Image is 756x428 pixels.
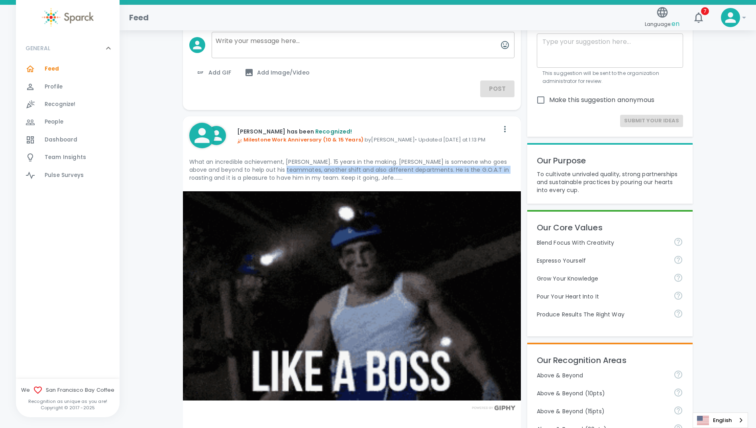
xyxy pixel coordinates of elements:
a: English [693,413,748,428]
span: Profile [45,83,63,91]
span: People [45,118,63,126]
span: Recognized! [315,128,352,135]
a: Dashboard [16,131,120,149]
p: Copyright © 2017 - 2025 [16,404,120,411]
p: Our Recognition Areas [537,354,683,367]
svg: For going above and beyond! [674,388,683,397]
p: Above & Beyond (10pts) [537,389,668,397]
svg: Find success working together and doing the right thing [674,309,683,318]
svg: Achieve goals today and innovate for tomorrow [674,237,683,247]
span: We San Francisco Bay Coffee [16,385,120,395]
p: Our Core Values [537,221,683,234]
p: Above & Beyond [537,371,668,379]
p: by [PERSON_NAME] • Updated [DATE] at 1:13 PM [237,136,499,144]
a: Profile [16,78,120,96]
div: GENERAL [16,36,120,60]
span: Team Insights [45,153,86,161]
p: What an incredible achievement, [PERSON_NAME]. 15 years in the making. [PERSON_NAME] is someone w... [189,158,514,182]
p: GENERAL [26,44,50,52]
svg: Share your voice and your ideas [674,255,683,265]
span: en [672,19,679,28]
p: Pour Your Heart Into It [537,293,668,300]
p: Grow Your Knowledge [537,275,668,283]
span: 7 [701,7,709,15]
div: GENERAL [16,60,120,187]
h1: Feed [129,11,149,24]
img: Sparck logo [42,8,94,27]
svg: For going above and beyond! [674,406,683,415]
div: Language [693,412,748,428]
span: Add GIF [196,68,232,77]
a: People [16,113,120,131]
p: [PERSON_NAME] has been [237,128,499,135]
a: Sparck logo [16,8,120,27]
button: Language:en [642,4,683,32]
svg: For going above and beyond! [674,370,683,379]
span: Language: [645,19,679,29]
span: Dashboard [45,136,77,144]
p: Espresso Yourself [537,257,668,265]
p: Our Purpose [537,154,683,167]
svg: Come to work to make a difference in your own way [674,291,683,300]
p: This suggestion will be sent to the organization administrator for review. [542,69,678,85]
span: Add Image/Video [244,68,310,77]
aside: Language selected: English [693,412,748,428]
a: Team Insights [16,149,120,166]
img: Powered by GIPHY [470,405,518,410]
p: To cultivate unrivaled quality, strong partnerships and sustainable practices by pouring our hear... [537,170,683,194]
p: Blend Focus With Creativity [537,239,668,247]
span: Milestone Work Anniversary (10 & 15 Years) [237,136,363,143]
span: Make this suggestion anonymous [549,95,655,105]
span: Pulse Surveys [45,171,84,179]
p: Above & Beyond (15pts) [537,407,668,415]
svg: Follow your curiosity and learn together [674,273,683,283]
p: Recognition as unique as you are! [16,398,120,404]
a: Recognize! [16,96,120,113]
a: Feed [16,60,120,78]
a: Pulse Surveys [16,167,120,184]
span: Feed [45,65,59,73]
p: Produce Results The Right Way [537,310,668,318]
span: Recognize! [45,100,76,108]
button: 7 [689,8,708,27]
